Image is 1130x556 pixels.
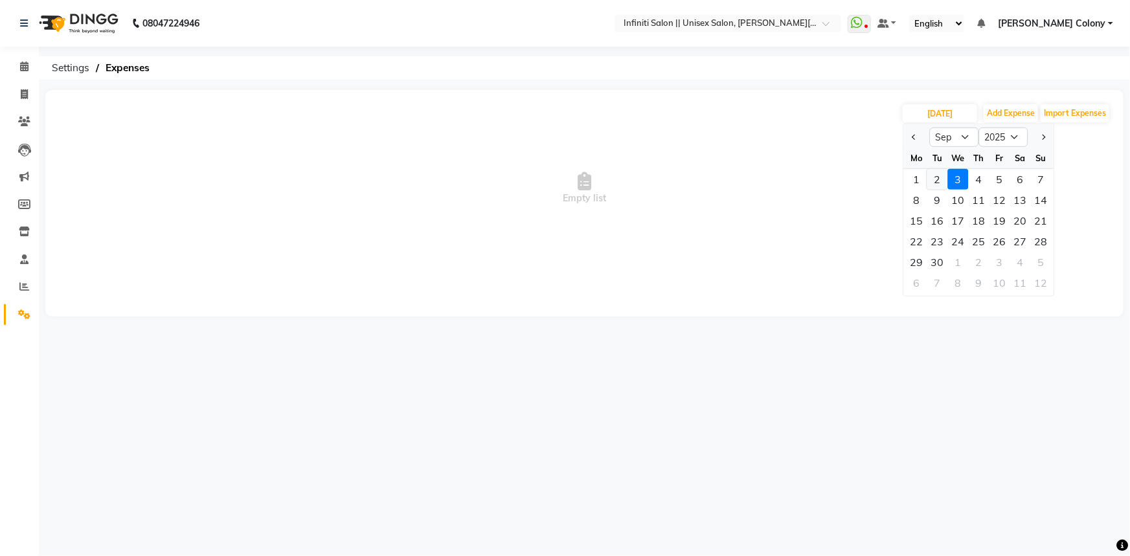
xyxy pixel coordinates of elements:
div: Saturday, October 11, 2025 [1010,272,1031,293]
span: [PERSON_NAME] Colony [998,17,1105,30]
div: Friday, September 5, 2025 [989,169,1010,190]
div: Thursday, October 9, 2025 [969,272,989,293]
div: Friday, October 3, 2025 [989,252,1010,272]
div: 6 [1010,169,1031,190]
div: Thursday, September 25, 2025 [969,231,989,252]
div: 25 [969,231,989,252]
div: Monday, September 22, 2025 [907,231,927,252]
div: Su [1031,148,1052,168]
div: Saturday, September 20, 2025 [1010,210,1031,231]
div: Wednesday, September 17, 2025 [948,210,969,231]
div: Sunday, September 21, 2025 [1031,210,1052,231]
div: 11 [969,190,989,210]
div: 6 [907,272,927,293]
div: Tuesday, September 16, 2025 [927,210,948,231]
input: PLACEHOLDER.DATE [903,104,977,122]
div: 19 [989,210,1010,231]
div: Friday, September 19, 2025 [989,210,1010,231]
div: 23 [927,231,948,252]
div: Sunday, September 14, 2025 [1031,190,1052,210]
div: 9 [969,272,989,293]
div: We [948,148,969,168]
div: Sunday, September 28, 2025 [1031,231,1052,252]
div: Wednesday, September 3, 2025 [948,169,969,190]
div: 27 [1010,231,1031,252]
div: Monday, September 15, 2025 [907,210,927,231]
div: 3 [948,169,969,190]
button: Import Expenses [1041,104,1109,122]
div: Tuesday, September 2, 2025 [927,169,948,190]
div: 28 [1031,231,1052,252]
div: 9 [927,190,948,210]
div: 10 [989,272,1010,293]
div: 16 [927,210,948,231]
button: Next month [1037,127,1048,148]
div: Saturday, September 27, 2025 [1010,231,1031,252]
div: 5 [989,169,1010,190]
div: 21 [1031,210,1052,231]
button: Previous month [909,127,920,148]
b: 08047224946 [142,5,199,41]
div: Thursday, October 2, 2025 [969,252,989,272]
div: 7 [1031,169,1052,190]
div: 2 [927,169,948,190]
div: Monday, September 1, 2025 [907,169,927,190]
div: 30 [927,252,948,272]
div: Fr [989,148,1010,168]
div: 12 [1031,272,1052,293]
div: Sunday, September 7, 2025 [1031,169,1052,190]
div: Monday, October 6, 2025 [907,272,927,293]
div: 13 [1010,190,1031,210]
div: Thursday, September 11, 2025 [969,190,989,210]
div: Monday, September 8, 2025 [907,190,927,210]
div: Sa [1010,148,1031,168]
div: Friday, October 10, 2025 [989,272,1010,293]
div: 1 [907,169,927,190]
div: 20 [1010,210,1031,231]
div: 4 [1010,252,1031,272]
div: Mo [907,148,927,168]
div: 10 [948,190,969,210]
div: 14 [1031,190,1052,210]
div: Tu [927,148,948,168]
div: Sunday, October 5, 2025 [1031,252,1052,272]
span: Settings [45,56,96,80]
div: 2 [969,252,989,272]
select: Select month [930,128,979,147]
div: 29 [907,252,927,272]
div: 1 [948,252,969,272]
div: 8 [907,190,927,210]
div: Thursday, September 18, 2025 [969,210,989,231]
div: 18 [969,210,989,231]
div: Wednesday, October 1, 2025 [948,252,969,272]
div: Thursday, September 4, 2025 [969,169,989,190]
div: 7 [927,272,948,293]
div: Tuesday, October 7, 2025 [927,272,948,293]
div: 17 [948,210,969,231]
div: Tuesday, September 30, 2025 [927,252,948,272]
div: 5 [1031,252,1052,272]
span: Empty list [58,124,1111,253]
div: Tuesday, September 23, 2025 [927,231,948,252]
div: 8 [948,272,969,293]
div: Tuesday, September 9, 2025 [927,190,948,210]
div: 12 [989,190,1010,210]
div: Th [969,148,989,168]
button: Add Expense [984,104,1038,122]
div: 3 [989,252,1010,272]
div: Monday, September 29, 2025 [907,252,927,272]
div: Wednesday, September 10, 2025 [948,190,969,210]
div: 24 [948,231,969,252]
div: Friday, September 12, 2025 [989,190,1010,210]
div: Sunday, October 12, 2025 [1031,272,1052,293]
div: 11 [1010,272,1031,293]
div: 4 [969,169,989,190]
div: Wednesday, September 24, 2025 [948,231,969,252]
div: 22 [907,231,927,252]
div: Friday, September 26, 2025 [989,231,1010,252]
img: logo [33,5,122,41]
select: Select year [979,128,1028,147]
div: Saturday, September 6, 2025 [1010,169,1031,190]
div: Saturday, October 4, 2025 [1010,252,1031,272]
span: Expenses [99,56,156,80]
